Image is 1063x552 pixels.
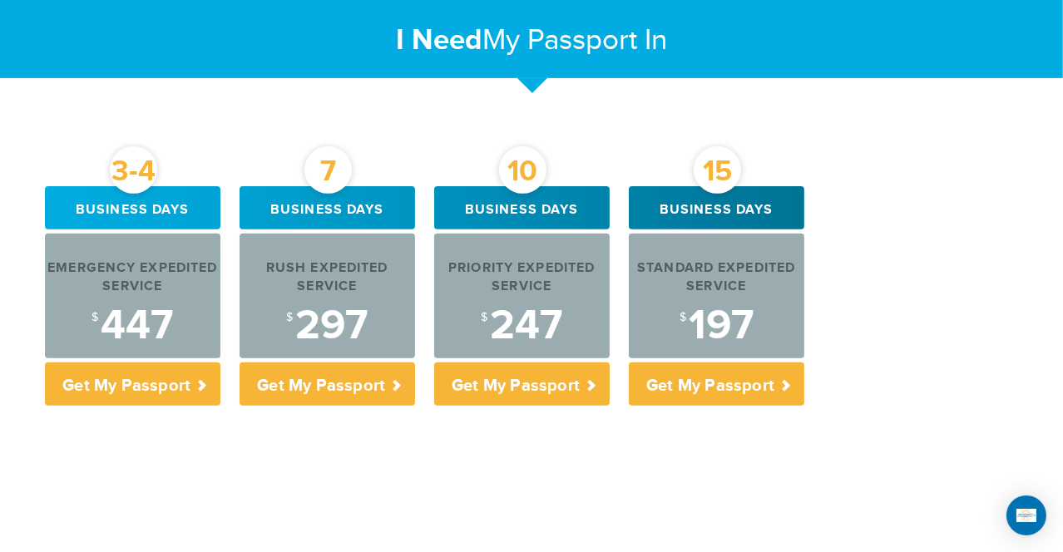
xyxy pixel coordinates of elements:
p: Get My Passport [240,362,415,406]
div: 7 [304,146,352,194]
div: Business days [240,186,415,229]
a: 7 Business days Rush Expedited Service $297 Get My Passport [240,186,415,406]
div: Business days [45,186,220,229]
div: 15 [694,146,741,194]
div: Business days [434,186,610,229]
sup: $ [481,311,487,324]
div: 247 [434,305,610,347]
p: Get My Passport [45,362,220,406]
div: 297 [240,305,415,347]
span: Passport In [527,23,667,57]
div: Business days [629,186,804,229]
div: Standard Expedited Service [629,259,804,298]
p: Get My Passport [629,362,804,406]
h2: My [45,22,1018,58]
p: Get My Passport [434,362,610,406]
a: 3-4 Business days Emergency Expedited Service $447 Get My Passport [45,186,220,406]
sup: $ [91,311,98,324]
div: 197 [629,305,804,347]
div: Open Intercom Messenger [1006,495,1046,535]
div: Emergency Expedited Service [45,259,220,298]
div: 447 [45,305,220,347]
div: Priority Expedited Service [434,259,610,298]
sup: $ [286,311,293,324]
div: 10 [499,146,546,194]
a: 10 Business days Priority Expedited Service $247 Get My Passport [434,186,610,406]
div: Rush Expedited Service [240,259,415,298]
strong: I Need [396,22,482,58]
div: 3-4 [110,146,157,194]
sup: $ [680,311,686,324]
a: 15 Business days Standard Expedited Service $197 Get My Passport [629,186,804,406]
